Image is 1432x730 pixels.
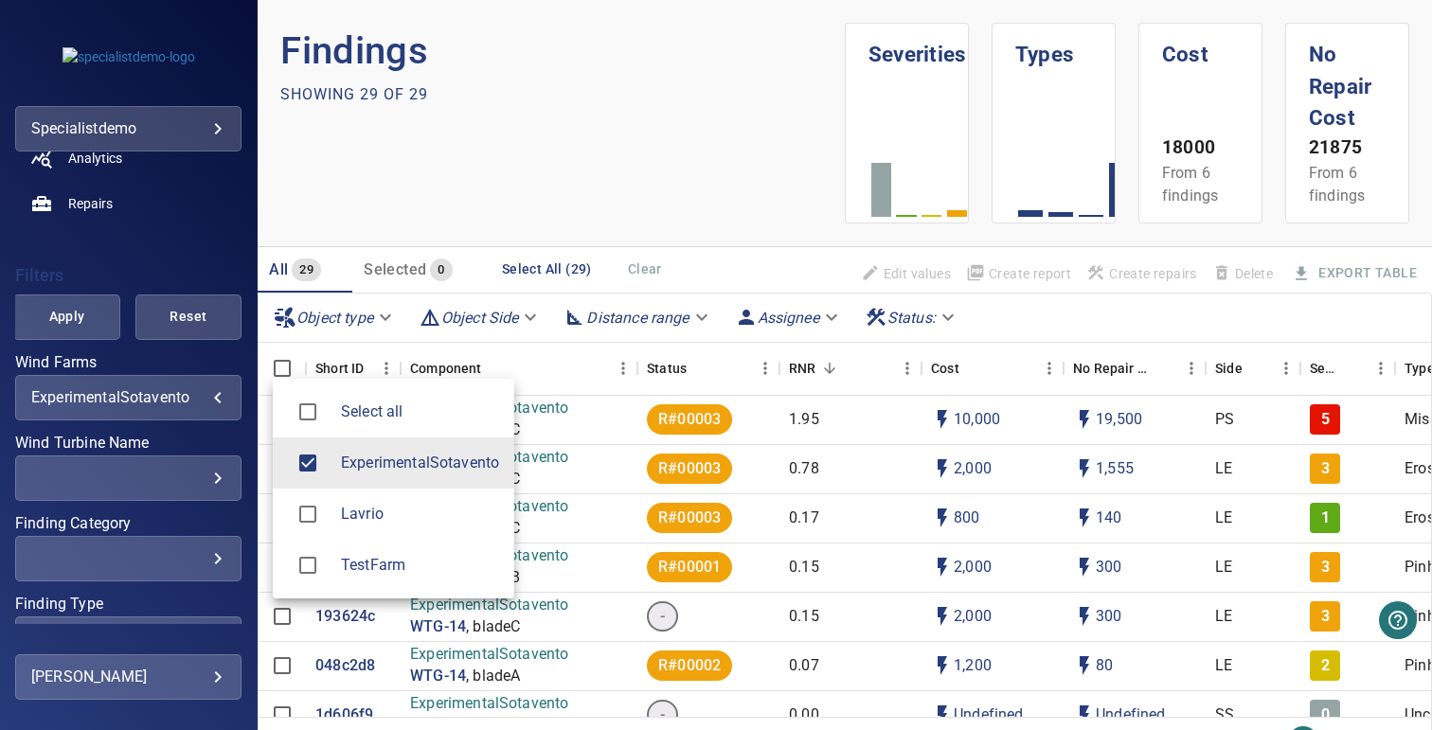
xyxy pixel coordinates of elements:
[341,452,499,474] span: ExperimentalSotavento
[341,554,499,577] span: TestFarm
[288,443,328,483] span: ExperimentalSotavento
[288,545,328,585] span: TestFarm
[288,494,328,534] span: Lavrio
[341,452,499,474] div: Wind Farms ExperimentalSotavento
[341,503,499,525] span: Lavrio
[341,503,499,525] div: Wind Farms Lavrio
[341,554,499,577] div: Wind Farms TestFarm
[273,379,514,598] ul: ExperimentalSotavento
[341,401,499,423] span: Select all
